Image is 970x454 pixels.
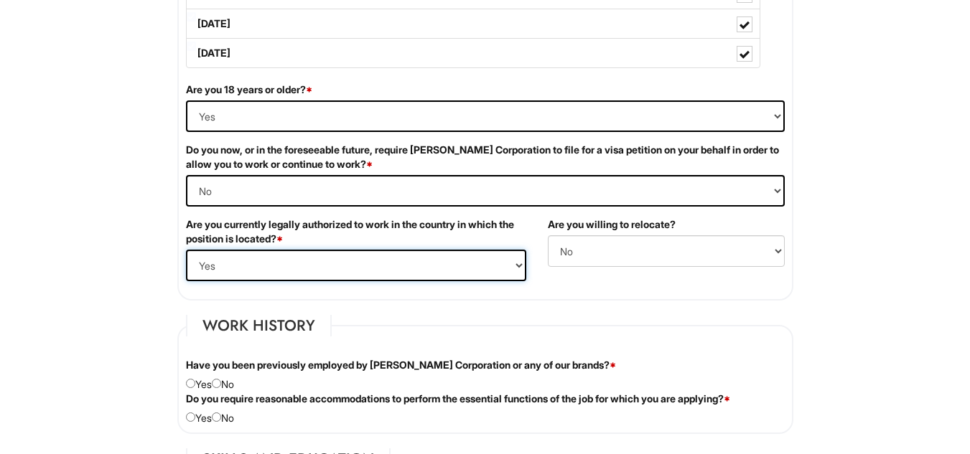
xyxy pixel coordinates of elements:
[187,39,760,67] label: [DATE]
[186,358,616,372] label: Have you been previously employed by [PERSON_NAME] Corporation or any of our brands?
[186,250,526,281] select: (Yes / No)
[187,9,760,38] label: [DATE]
[548,217,676,232] label: Are you willing to relocate?
[186,143,785,171] label: Do you now, or in the foreseeable future, require [PERSON_NAME] Corporation to file for a visa pe...
[186,315,332,336] legend: Work History
[186,175,785,207] select: (Yes / No)
[186,392,730,406] label: Do you require reasonable accommodations to perform the essential functions of the job for which ...
[548,235,785,267] select: (Yes / No)
[186,100,785,132] select: (Yes / No)
[186,82,312,97] label: Are you 18 years or older?
[175,358,796,392] div: Yes No
[175,392,796,425] div: Yes No
[186,217,526,246] label: Are you currently legally authorized to work in the country in which the position is located?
